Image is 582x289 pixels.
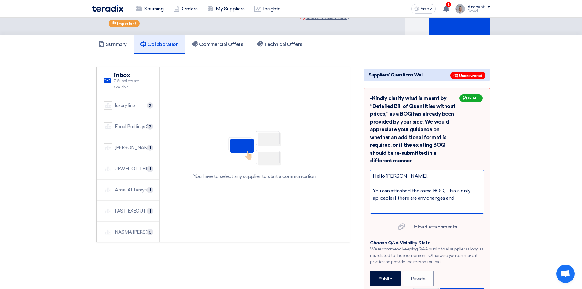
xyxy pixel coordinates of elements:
[370,240,430,246] font: Choose Q&A Visibility State
[115,145,187,150] font: [PERSON_NAME] Saudi Arabia Ltd.
[149,167,151,171] font: 1
[216,6,244,12] font: My Suppliers
[115,187,186,193] font: Amial Al Tamyiz Trading Company
[306,15,349,20] font: Show extension history
[468,96,480,100] font: Public
[193,173,316,179] font: You have to select any supplier to start a communication
[250,2,285,16] a: Insights
[149,103,151,108] font: 2
[411,4,436,14] button: Arabic
[149,209,151,213] font: 1
[370,95,456,164] font: -Kindly clarify what is meant by “Detailed Bill of Quantities without prices,” as a BOQ has alrea...
[379,276,392,281] font: Public
[114,72,130,79] font: Inbox
[467,4,485,9] font: Account
[447,2,450,7] font: 4
[453,73,482,78] font: (3) Unanswered
[104,165,112,173] img: company-name
[250,35,309,54] a: Technical Offers
[115,166,168,172] font: JEWEL OF THE CRADLE
[556,265,575,283] a: Open chat
[115,103,135,108] font: luxury line
[104,143,112,152] img: company-name
[202,2,249,16] a: My Suppliers
[114,79,139,89] font: 7 Suppliers are available
[411,276,426,281] font: Private
[115,229,214,235] font: NASMA [PERSON_NAME] CONTRACTING CO
[264,41,302,47] font: Technical Offers
[368,72,423,78] font: Suppliers' Questions Wall
[149,124,151,129] font: 2
[263,6,280,12] font: Insights
[224,129,285,168] img: No Partner Selected
[104,186,112,194] img: company-name
[104,101,112,110] img: company-name
[411,224,457,230] font: Upload attachments
[106,41,127,47] font: Summary
[149,146,151,150] font: 1
[115,208,154,214] font: FAST EXECUTION
[104,207,112,215] img: company-name
[370,246,483,265] font: We recommend keeping Q&A public to all supplier as long as it is related to the requirement. Othe...
[168,2,202,16] a: Orders
[420,6,433,12] font: Arabic
[104,122,112,131] img: company-name
[134,35,185,54] a: Collaboration
[413,13,422,18] font: Edit
[182,6,197,12] font: Orders
[185,35,250,54] a: Commercial Offers
[199,41,243,47] font: Commercial Offers
[144,6,163,12] font: Sourcing
[455,4,465,14] img: IMG_1753965247717.jpg
[117,21,137,26] font: Important
[115,124,178,129] font: Focal Buildings Solutions (FBS)
[373,187,481,202] div: You can attached the same BOQ. This is only aplicable if there are any changes and
[370,170,484,214] div: Type your answer here...
[92,35,134,54] a: Summary
[443,13,472,18] font: RFx Options
[131,2,168,16] a: Sourcing
[467,9,478,13] font: Dowel
[148,41,179,47] font: Collaboration
[92,5,123,12] img: Teradix logo
[104,228,112,236] img: company-name
[149,188,151,192] font: 1
[149,230,152,235] font: 0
